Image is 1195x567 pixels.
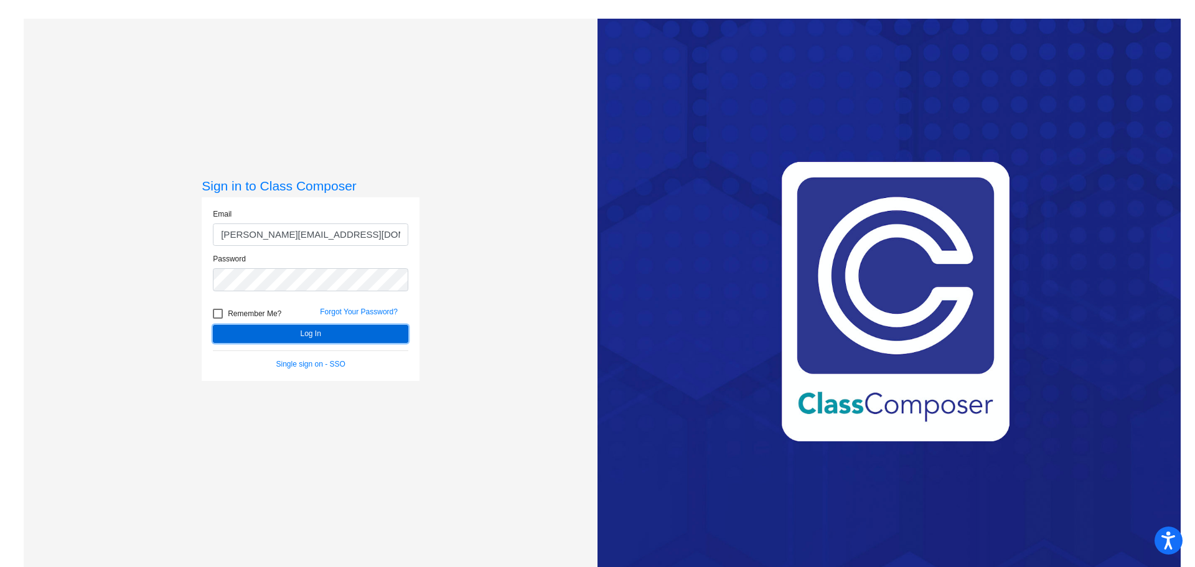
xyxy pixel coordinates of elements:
[213,325,408,343] button: Log In
[202,178,419,194] h3: Sign in to Class Composer
[213,253,246,265] label: Password
[320,307,398,316] a: Forgot Your Password?
[228,306,281,321] span: Remember Me?
[213,209,232,220] label: Email
[276,360,345,368] a: Single sign on - SSO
